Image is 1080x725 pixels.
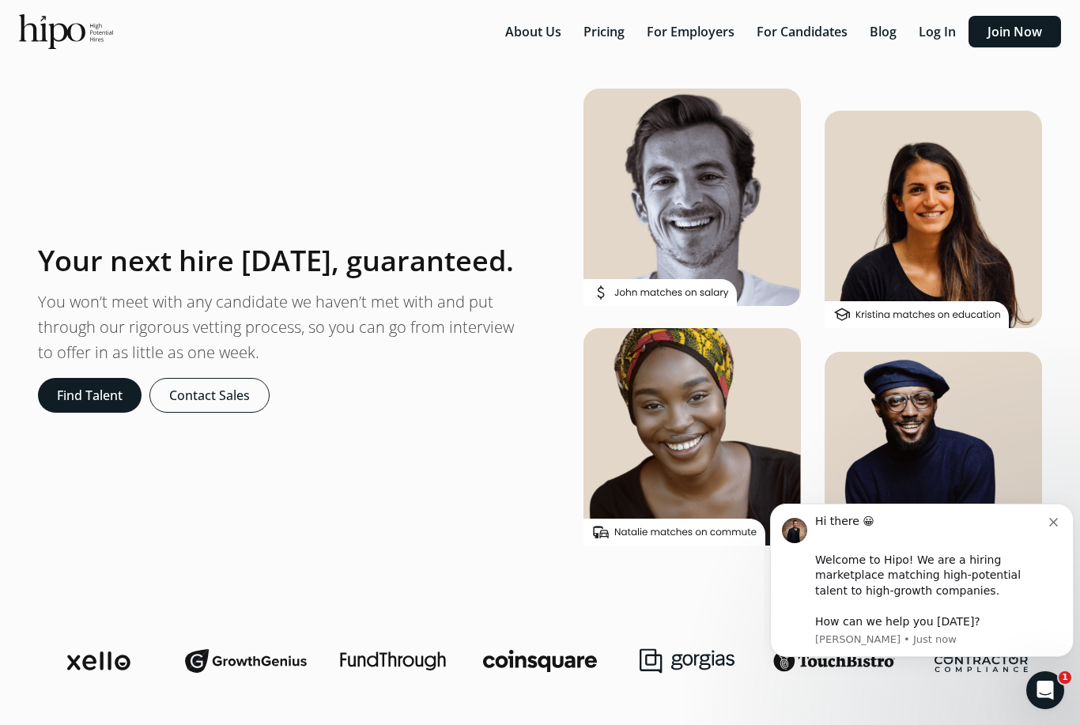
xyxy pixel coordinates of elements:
[909,16,965,47] button: Log In
[38,378,142,413] button: Find Talent
[747,23,860,40] a: For Candidates
[969,23,1061,40] a: Join Now
[1059,671,1071,684] span: 1
[574,16,634,47] button: Pricing
[860,23,909,40] a: Blog
[19,14,113,49] img: official-logo
[574,23,637,40] a: Pricing
[637,16,744,47] button: For Employers
[640,648,734,674] img: gorgias-logo
[38,289,527,365] p: You won’t meet with any candidate we haven’t met with and put through our rigorous vetting proces...
[583,89,1042,569] img: landing-image
[764,483,1080,682] iframe: Intercom notifications message
[149,378,270,413] button: Contact Sales
[1026,671,1064,709] iframe: Intercom live chat
[909,23,969,40] a: Log In
[637,23,747,40] a: For Employers
[67,651,131,670] img: xello-logo
[860,16,906,47] button: Blog
[747,16,857,47] button: For Candidates
[340,651,446,670] img: fundthrough-logo
[483,650,597,672] img: coinsquare-logo
[185,645,307,677] img: growthgenius-logo
[496,23,574,40] a: About Us
[496,16,571,47] button: About Us
[38,245,514,277] h1: Your next hire [DATE], guaranteed.
[969,16,1061,47] button: Join Now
